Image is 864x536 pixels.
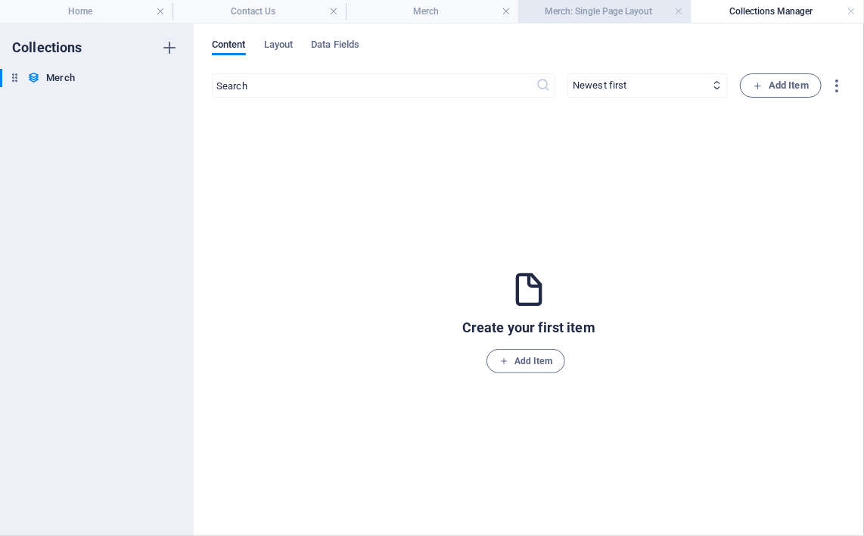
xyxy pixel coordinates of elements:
[518,3,691,20] h4: Merch: Single Page Layout
[212,36,246,57] span: Content
[346,3,518,20] h4: Merch
[172,3,345,20] h4: Contact Us
[264,36,294,57] span: Layout
[12,39,82,57] h6: Collections
[499,352,552,370] span: Add Item
[46,69,74,87] h6: Merch
[311,36,359,57] span: Data Fields
[486,349,565,373] button: Add Item
[212,73,536,98] input: Search
[462,319,595,337] h6: Create your first item
[160,39,179,57] i: Create new collection
[740,73,822,98] button: Add Item
[753,76,809,95] span: Add Item
[692,3,864,20] h4: Collections Manager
